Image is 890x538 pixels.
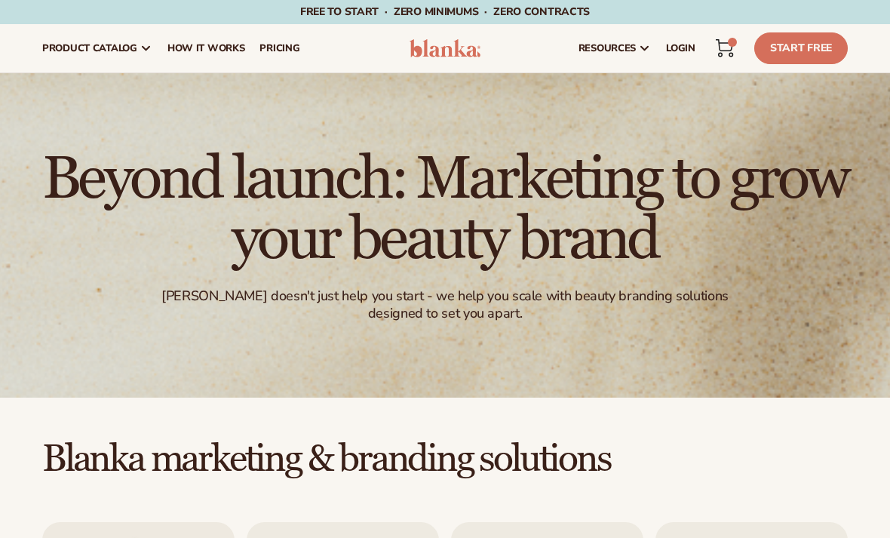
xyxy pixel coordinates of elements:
a: LOGIN [658,24,703,72]
a: Start Free [754,32,848,64]
span: 1 [732,38,732,47]
h1: Beyond launch: Marketing to grow your beauty brand [30,149,860,269]
span: pricing [259,42,299,54]
span: Free to start · ZERO minimums · ZERO contracts [300,5,590,19]
a: pricing [252,24,307,72]
a: resources [571,24,658,72]
span: resources [578,42,636,54]
span: product catalog [42,42,137,54]
span: LOGIN [666,42,695,54]
span: How It Works [167,42,245,54]
img: logo [410,39,480,57]
a: How It Works [160,24,253,72]
a: product catalog [35,24,160,72]
div: [PERSON_NAME] doesn't just help you start - we help you scale with beauty branding solutions desi... [156,287,733,323]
